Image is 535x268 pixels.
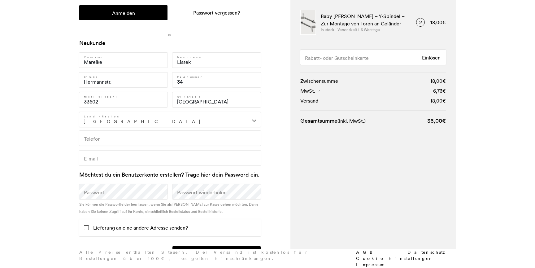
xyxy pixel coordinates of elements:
[177,189,227,196] label: Passwort wiederholen
[427,117,446,124] bdi: 36,00
[84,75,99,79] label: Straße
[356,262,384,267] a: Impressum
[305,54,369,62] label: Rabatt- oder Gutscheinkarte
[430,19,446,25] bdi: 18,00
[166,33,175,37] span: OR
[442,88,446,94] span: €
[79,202,258,213] small: Sie können die Passwortfelder leer lassen, wenn Sie als [PERSON_NAME] zur Kasse gehen möchten. Da...
[84,135,101,143] label: Telefon
[321,27,412,32] div: In-stock - Versandzeit 1-3 Werktage
[300,77,338,85] div: Zwischensumme
[172,72,261,87] input: Wohnung, Suite, Zimmer usw. (optional)
[433,88,446,94] bdi: 6,73
[193,9,240,16] a: Passwort vergessen?
[417,50,446,65] input: Einlösen
[79,249,346,268] span: Alle Preise enthalten Steuern. Der Versand ist kostenlos für Bestellungen über 100€, es gelten Ei...
[79,112,261,127] span: Deutschland
[84,155,98,162] label: E-mail
[430,98,446,104] bdi: 18,00
[172,246,261,261] button: Weiter zum Versand
[79,151,261,165] input: E-mail
[84,95,121,99] label: Postleitzahl
[442,19,446,25] span: €
[300,97,318,104] div: Versand
[430,78,446,84] bdi: 18,00
[84,115,120,118] label: Land / Region
[177,75,202,79] label: Hausnummer
[84,189,104,196] label: Passwort
[356,249,376,255] a: AGB
[442,98,446,104] span: €
[356,256,433,261] a: Cookie Einstellungen
[79,72,167,87] input: Straßenname und Hausnummer
[321,10,412,35] td: Baby [PERSON_NAME] – Y-Spindel – Zur Montage von Toren an Geländer
[84,55,104,59] label: Vorname
[417,19,424,26] span: 2
[93,224,188,232] span: Lieferung an eine andere Adresse senden?
[300,87,320,94] div: MwSt.
[79,39,261,47] div: Neukunde
[300,116,366,125] div: Gesamtsumme
[177,55,202,59] label: Nachname
[300,50,446,65] input: Discount or Gift Card
[442,78,446,84] span: €
[407,249,446,255] a: Datenschutz
[79,170,261,179] div: Möchtest du ein Benutzerkonto erstellen? Trage hier dein Password ein.
[79,5,167,20] button: Anmelden
[442,117,446,124] span: €
[337,118,366,124] span: (inkl. MwSt.)
[177,95,201,99] label: Ort / Stadt
[84,225,89,230] input: Lieferung an eine andere Adresse senden?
